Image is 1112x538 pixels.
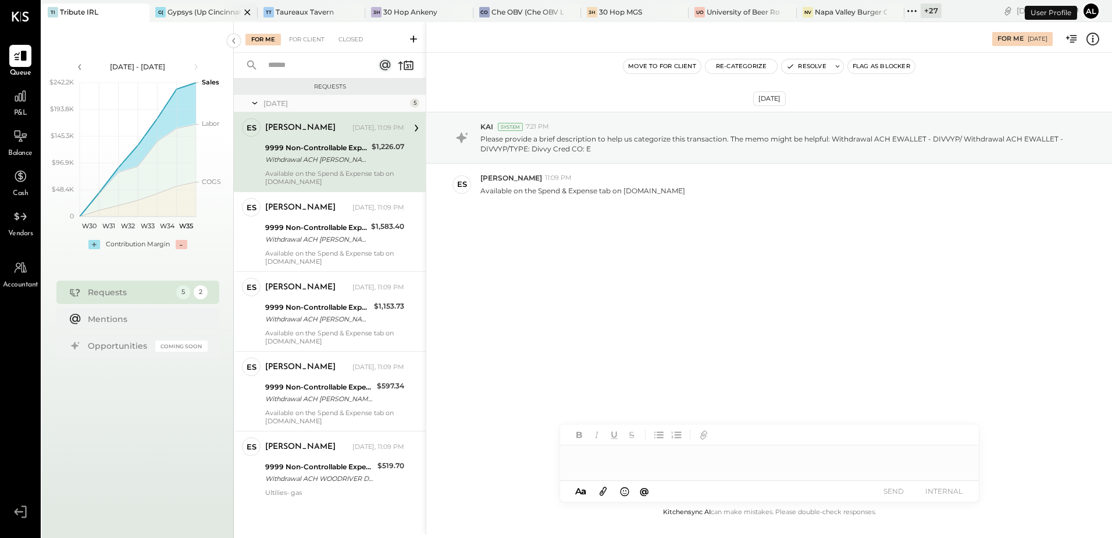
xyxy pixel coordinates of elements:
[377,460,404,472] div: $519.70
[155,7,166,17] div: G(
[410,98,419,108] div: 5
[480,186,685,196] p: Available on the Spend & Expense tab on [DOMAIN_NAME]
[176,240,187,249] div: -
[265,233,368,245] div: Withdrawal ACH [PERSON_NAME] - DIVVYP/ Withdrawal ACH EWALLET - DIVVYP/TYPE: Divvy Cred CO: E
[694,7,705,17] div: Uo
[48,7,58,17] div: TI
[121,222,135,230] text: W32
[480,122,493,132] span: KAI
[245,34,281,45] div: For Me
[51,132,74,140] text: $145.3K
[803,7,813,17] div: NV
[265,142,368,154] div: 9999 Non-Controllable Expenses:Other Income and Expenses:To Be Classified P&L
[1025,6,1077,20] div: User Profile
[265,313,370,325] div: Withdrawal ACH [PERSON_NAME] - DIVVYP/ Withdrawal ACH EWALLET - DIVVYP/TYPE: Divvy Cred CO: E
[669,427,684,443] button: Ordered List
[587,7,597,17] div: 3H
[1017,5,1079,16] div: [DATE]
[265,302,370,313] div: 9999 Non-Controllable Expenses:Other Income and Expenses:To Be Classified P&L
[176,285,190,299] div: 5
[498,123,523,131] div: System
[265,222,368,233] div: 9999 Non-Controllable Expenses:Other Income and Expenses:To Be Classified P&L
[848,59,915,73] button: Flag as Blocker
[491,7,564,17] div: Che OBV (Che OBV LLC) - Ignite
[247,362,256,373] div: ES
[159,222,174,230] text: W34
[1082,2,1100,20] button: Al
[265,329,404,345] div: Available on the Spend & Expense tab on [DOMAIN_NAME]
[377,380,404,392] div: $597.34
[815,7,887,17] div: Napa Valley Burger Company
[997,34,1024,44] div: For Me
[265,473,374,484] div: Withdrawal ACH WOODRIVER DEP/TYP Withdrawal ACH WOODRIVER DEP/TYPE: DESCRIPTIO CO: WOOD
[52,185,74,193] text: $48.4K
[1,45,40,79] a: Queue
[599,7,642,17] div: 30 Hop MGS
[352,363,404,372] div: [DATE], 11:09 PM
[480,173,542,183] span: [PERSON_NAME]
[1,125,40,159] a: Balance
[383,7,437,17] div: 30 Hop Ankeny
[265,202,336,214] div: [PERSON_NAME]
[871,483,917,499] button: SEND
[202,178,221,186] text: COGS
[589,427,604,443] button: Italic
[276,7,334,17] div: Taureaux Tavern
[374,300,404,312] div: $1,153.73
[526,122,549,132] span: 7:21 PM
[106,240,170,249] div: Contribution Margin
[179,222,193,230] text: W35
[623,59,701,73] button: Move to for client
[372,141,404,153] div: $1,226.07
[782,59,831,73] button: Resolve
[696,427,711,443] button: Add URL
[247,441,256,452] div: ES
[1002,5,1014,17] div: copy link
[921,483,967,499] button: INTERNAL
[3,280,38,291] span: Accountant
[194,285,208,299] div: 2
[283,34,330,45] div: For Client
[1028,35,1047,43] div: [DATE]
[265,122,336,134] div: [PERSON_NAME]
[572,427,587,443] button: Bold
[247,122,256,133] div: ES
[921,3,942,18] div: + 27
[88,313,202,325] div: Mentions
[457,179,467,190] div: ES
[265,441,336,453] div: [PERSON_NAME]
[265,249,404,266] div: Available on the Spend & Expense tab on [DOMAIN_NAME]
[265,282,336,293] div: [PERSON_NAME]
[480,134,1072,154] p: Please provide a brief description to help us categorize this transaction. The memo might be help...
[352,203,404,213] div: [DATE], 11:09 PM
[651,427,667,443] button: Unordered List
[247,202,256,213] div: ES
[49,78,74,86] text: $242.2K
[352,283,404,292] div: [DATE], 11:09 PM
[1,206,40,239] a: Vendors
[13,189,28,199] span: Cash
[60,7,98,17] div: Tribute IRL
[265,489,404,497] div: Ultilies- gas
[8,148,33,159] span: Balance
[88,240,100,249] div: +
[167,7,240,17] div: Gypsys (Up Cincinnati LLC) - Ignite
[263,98,407,108] div: [DATE]
[607,427,622,443] button: Underline
[14,108,27,119] span: P&L
[753,91,786,106] div: [DATE]
[102,222,115,230] text: W31
[479,7,490,17] div: CO
[265,461,374,473] div: 9999 Non-Controllable Expenses:Other Income and Expenses:To Be Classified P&L
[202,119,219,128] text: Labor
[1,165,40,199] a: Cash
[333,34,369,45] div: Closed
[572,485,590,498] button: Aa
[263,7,274,17] div: TT
[82,222,97,230] text: W30
[265,169,404,186] div: Available on the Spend & Expense tab on [DOMAIN_NAME]
[155,341,208,352] div: Coming Soon
[140,222,154,230] text: W33
[265,381,373,393] div: 9999 Non-Controllable Expenses:Other Income and Expenses:To Be Classified P&L
[371,7,382,17] div: 3H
